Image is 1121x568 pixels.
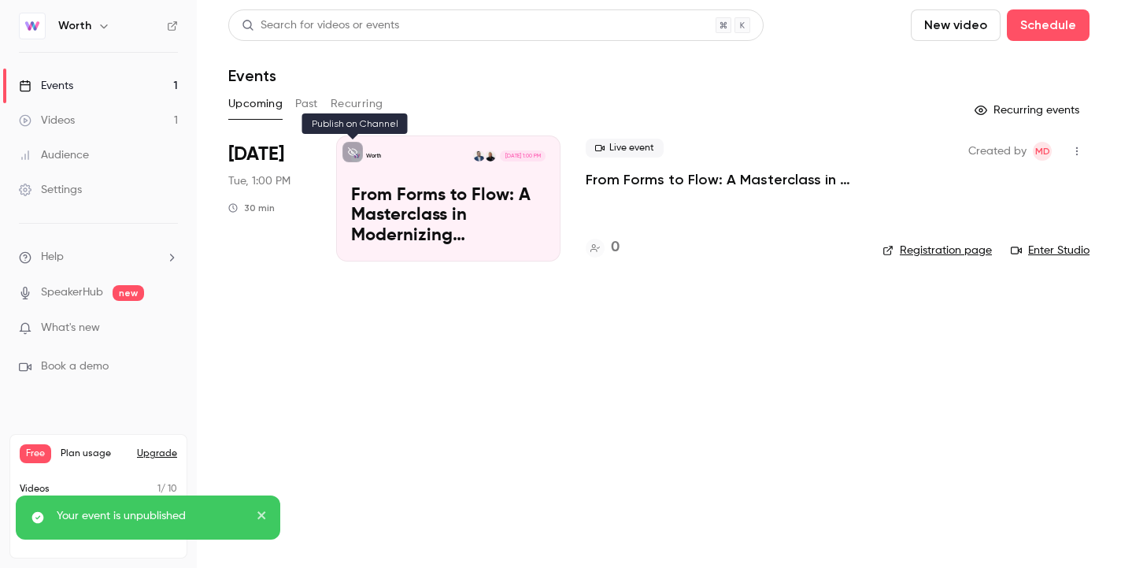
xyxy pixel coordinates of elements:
[586,139,664,158] span: Live event
[20,482,50,496] p: Videos
[336,136,560,262] a: From Forms to Flow: A Masterclass in Modernizing Onboarding for Better UnderwritingWorthDevon Wij...
[586,170,857,189] a: From Forms to Flow: A Masterclass in Modernizing Onboarding for Better Underwriting
[500,150,545,161] span: [DATE] 1:00 PM
[137,447,177,460] button: Upgrade
[228,136,311,262] div: Sep 23 Tue, 1:00 PM (America/New York)
[351,186,546,247] p: From Forms to Flow: A Masterclass in Modernizing Onboarding for Better Underwriting
[968,142,1027,161] span: Created by
[331,91,383,117] button: Recurring
[41,320,100,336] span: What's new
[1033,142,1052,161] span: Marilena De Niear
[366,152,381,160] p: Worth
[157,482,177,496] p: / 10
[19,182,82,198] div: Settings
[228,91,283,117] button: Upcoming
[882,243,992,258] a: Registration page
[19,249,178,265] li: help-dropdown-opener
[19,147,89,163] div: Audience
[41,284,103,301] a: SpeakerHub
[58,18,91,34] h6: Worth
[295,91,318,117] button: Past
[473,150,484,161] img: Sal Rehmetullah
[57,508,246,524] p: Your event is unpublished
[611,237,620,258] h4: 0
[1035,142,1050,161] span: MD
[228,173,290,189] span: Tue, 1:00 PM
[1007,9,1090,41] button: Schedule
[1011,243,1090,258] a: Enter Studio
[157,484,161,494] span: 1
[113,285,144,301] span: new
[242,17,399,34] div: Search for videos or events
[911,9,1001,41] button: New video
[19,113,75,128] div: Videos
[586,237,620,258] a: 0
[19,78,73,94] div: Events
[967,98,1090,123] button: Recurring events
[20,13,45,39] img: Worth
[41,358,109,375] span: Book a demo
[20,444,51,463] span: Free
[228,202,275,214] div: 30 min
[257,508,268,527] button: close
[41,249,64,265] span: Help
[61,447,128,460] span: Plan usage
[485,150,496,161] img: Devon Wijesinghe
[228,66,276,85] h1: Events
[159,321,178,336] iframe: Noticeable Trigger
[228,142,284,167] span: [DATE]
